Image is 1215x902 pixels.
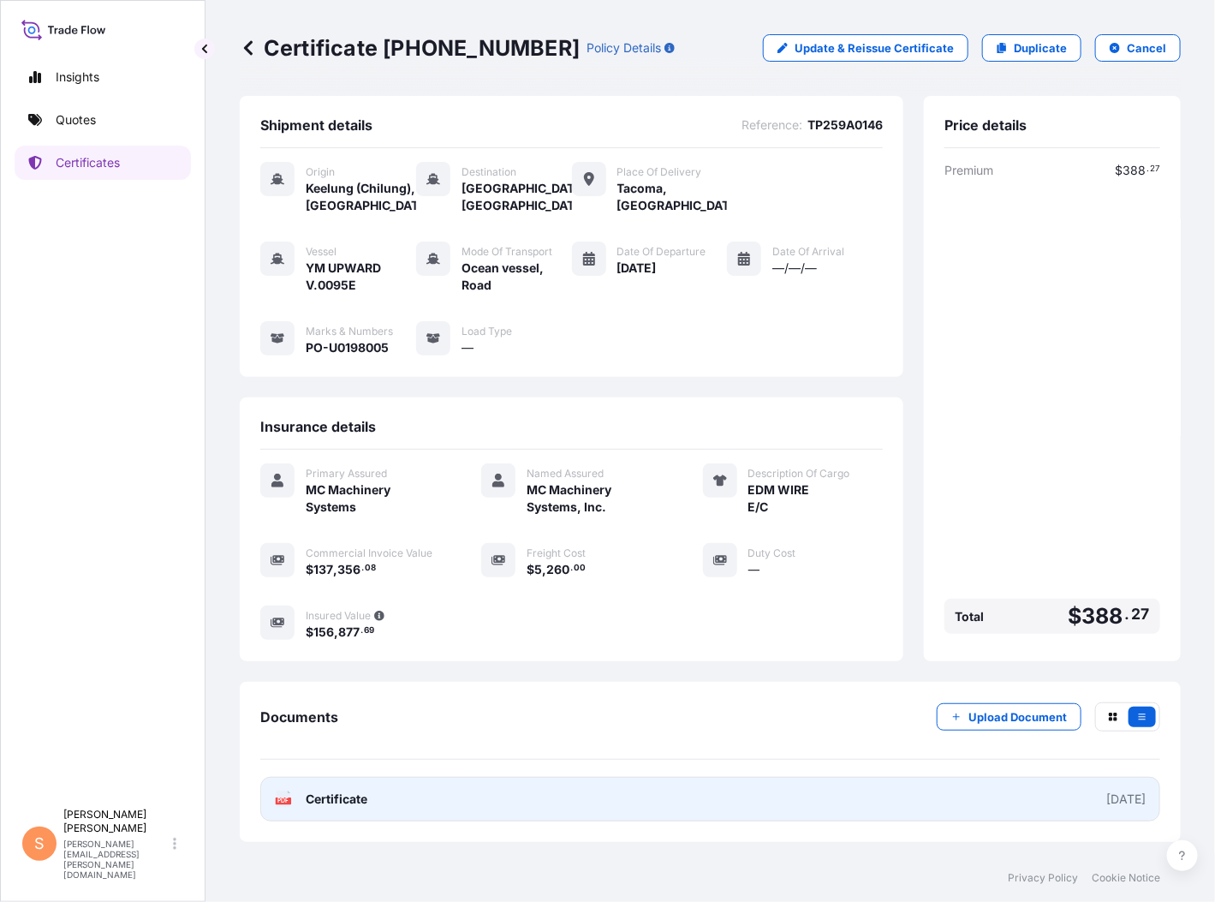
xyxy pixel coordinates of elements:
span: EDM WIRE E/C [748,481,813,516]
span: Date of Arrival [772,245,844,259]
button: Cancel [1095,34,1181,62]
span: . [1125,609,1130,619]
span: Documents [260,708,338,726]
a: Cookie Notice [1092,871,1160,885]
span: Insurance details [260,418,376,435]
p: Certificates [56,154,120,171]
span: Shipment details [260,116,372,134]
span: [GEOGRAPHIC_DATA], [GEOGRAPHIC_DATA] [462,180,572,214]
p: Quotes [56,111,96,128]
span: Named Assured [527,467,604,481]
span: 5 [534,564,542,576]
span: Vessel [306,245,337,259]
span: Insured Value [306,609,371,623]
p: Certificate [PHONE_NUMBER] [240,34,580,62]
span: — [462,339,473,356]
a: Insights [15,60,191,94]
span: — [748,561,760,578]
span: $ [306,564,313,576]
p: Upload Document [968,708,1067,726]
a: Privacy Policy [1008,871,1078,885]
span: Freight Cost [527,547,586,560]
span: Primary Assured [306,467,387,481]
span: 27 [1150,166,1160,172]
span: , [542,564,546,576]
span: YM UPWARD V.0095E [306,260,416,294]
button: Upload Document [937,703,1081,731]
span: Keelung (Chilung), [GEOGRAPHIC_DATA] [306,180,416,214]
span: 137 [313,564,333,576]
span: 27 [1132,609,1150,619]
a: Duplicate [982,34,1081,62]
p: Policy Details [587,39,661,57]
span: Premium [944,162,993,179]
span: Ocean vessel, Road [462,260,572,294]
span: 388 [1123,164,1146,176]
text: PDF [278,798,289,804]
p: Insights [56,69,99,86]
p: [PERSON_NAME] [PERSON_NAME] [63,808,170,835]
span: $ [527,564,534,576]
span: Destination [462,165,516,179]
span: , [333,564,337,576]
span: , [334,626,338,638]
span: Certificate [306,791,367,808]
span: $ [1068,606,1081,627]
span: [DATE] [617,260,657,277]
span: 156 [313,626,334,638]
div: [DATE] [1106,791,1146,808]
span: . [361,565,364,571]
span: S [34,835,45,852]
span: . [570,565,573,571]
span: Load Type [462,325,512,338]
span: Date of Departure [617,245,706,259]
a: PDFCertificate[DATE] [260,777,1160,821]
span: Origin [306,165,335,179]
span: Marks & Numbers [306,325,393,338]
span: Price details [944,116,1027,134]
a: Quotes [15,103,191,137]
span: . [1147,166,1149,172]
span: $ [306,626,313,638]
span: 356 [337,564,360,576]
span: TP259A0146 [807,116,883,134]
span: —/—/— [772,260,817,277]
span: Duty Cost [748,547,796,560]
p: [PERSON_NAME][EMAIL_ADDRESS][PERSON_NAME][DOMAIN_NAME] [63,839,170,880]
span: MC Machinery Systems, Inc. [527,481,661,516]
span: 877 [338,626,360,638]
span: 260 [546,564,569,576]
span: Total [955,608,984,625]
p: Update & Reissue Certificate [795,39,954,57]
span: Place of Delivery [617,165,702,179]
span: Mode of Transport [462,245,552,259]
span: 00 [574,565,586,571]
span: Reference : [742,116,802,134]
span: 69 [364,628,374,634]
a: Certificates [15,146,191,180]
span: Tacoma, [GEOGRAPHIC_DATA] [617,180,728,214]
span: 08 [365,565,376,571]
a: Update & Reissue Certificate [763,34,968,62]
span: 388 [1081,606,1123,627]
p: Cancel [1127,39,1166,57]
span: Description Of Cargo [748,467,850,481]
span: PO-U0198005 [306,339,389,356]
p: Duplicate [1014,39,1067,57]
span: $ [1115,164,1123,176]
span: MC Machinery Systems [306,481,440,516]
span: Commercial Invoice Value [306,547,432,560]
span: . [360,628,363,634]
